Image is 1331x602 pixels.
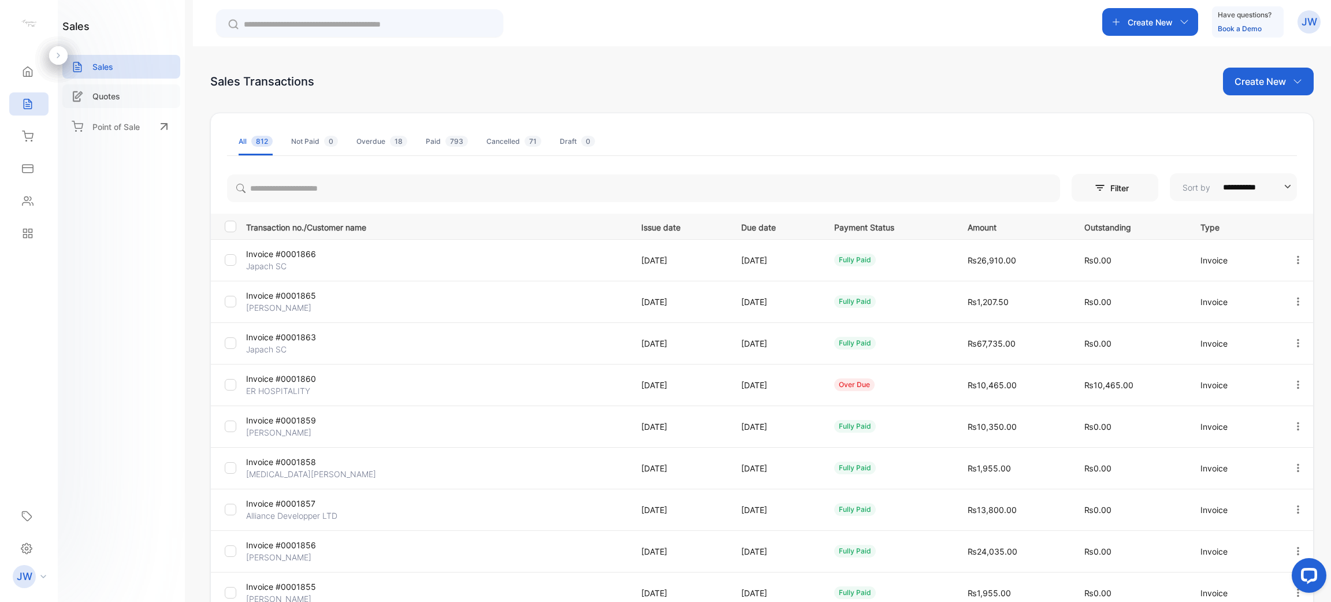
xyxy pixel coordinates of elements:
p: Invoice [1200,545,1269,558]
p: [DATE] [741,587,811,599]
span: 0 [581,136,595,147]
div: Draft [560,136,595,147]
span: ₨26,910.00 [968,255,1016,265]
p: Invoice #0001860 [246,373,373,385]
p: Amount [968,219,1061,233]
div: fully paid [834,503,876,516]
div: Overdue [356,136,407,147]
span: ₨1,955.00 [968,588,1011,598]
a: Quotes [62,84,180,108]
span: ₨0.00 [1084,422,1111,432]
p: Invoice #0001863 [246,331,373,343]
p: [DATE] [641,254,718,266]
p: [DATE] [641,587,718,599]
p: JW [1302,14,1317,29]
p: [DATE] [641,421,718,433]
button: Create New [1102,8,1198,36]
p: Japach SC [246,343,373,355]
p: Invoice #0001859 [246,414,373,426]
div: over due [834,378,875,391]
p: Issue date [641,219,718,233]
p: [DATE] [741,504,811,516]
span: 812 [251,136,273,147]
a: Sales [62,55,180,79]
span: ₨10,465.00 [1084,380,1133,390]
p: [MEDICAL_DATA][PERSON_NAME] [246,468,376,480]
p: Invoice [1200,504,1269,516]
p: Japach SC [246,260,373,272]
h1: sales [62,18,90,34]
p: Filter [1110,182,1136,194]
div: All [239,136,273,147]
p: Alliance Developper LTD [246,510,373,522]
p: Sales [92,61,113,73]
p: [DATE] [741,421,811,433]
p: [DATE] [741,337,811,350]
div: fully paid [834,337,876,350]
span: ₨1,955.00 [968,463,1011,473]
span: 793 [445,136,468,147]
span: ₨0.00 [1084,547,1111,556]
p: [DATE] [641,337,718,350]
p: [DATE] [641,379,718,391]
span: ₨0.00 [1084,297,1111,307]
p: Outstanding [1084,219,1177,233]
span: ₨67,735.00 [968,339,1016,348]
p: Invoice #0001856 [246,539,373,551]
p: Invoice [1200,254,1269,266]
span: ₨10,350.00 [968,422,1017,432]
span: ₨0.00 [1084,339,1111,348]
p: Invoice [1200,587,1269,599]
button: Sort by [1170,173,1297,201]
p: [DATE] [741,545,811,558]
p: Quotes [92,90,120,102]
span: ₨1,207.50 [968,297,1009,307]
div: fully paid [834,295,876,308]
span: ₨0.00 [1084,255,1111,265]
p: [PERSON_NAME] [246,302,373,314]
p: Invoice [1200,337,1269,350]
p: Invoice [1200,296,1269,308]
span: ₨0.00 [1084,463,1111,473]
div: fully paid [834,254,876,266]
p: Invoice [1200,421,1269,433]
p: Invoice #0001865 [246,289,373,302]
div: fully paid [834,420,876,433]
div: Not Paid [291,136,338,147]
div: Paid [426,136,468,147]
p: Invoice #0001866 [246,248,373,260]
span: ₨24,035.00 [968,547,1017,556]
p: Type [1200,219,1269,233]
p: Due date [741,219,811,233]
p: Transaction no./Customer name [246,219,627,233]
p: Invoice #0001858 [246,456,373,468]
p: [DATE] [641,504,718,516]
p: Sort by [1183,181,1210,194]
span: 18 [390,136,407,147]
p: [DATE] [641,462,718,474]
p: Point of Sale [92,121,140,133]
div: fully paid [834,545,876,558]
span: 71 [525,136,541,147]
p: [DATE] [641,545,718,558]
button: Create New [1223,68,1314,95]
p: Invoice [1200,379,1269,391]
span: 0 [324,136,338,147]
iframe: LiveChat chat widget [1282,553,1331,602]
p: [DATE] [741,296,811,308]
a: Book a Demo [1218,24,1262,33]
div: fully paid [834,586,876,599]
img: logo [20,15,38,32]
p: Payment Status [834,219,944,233]
div: Sales Transactions [210,73,314,90]
span: ₨0.00 [1084,588,1111,598]
p: Create New [1235,75,1286,88]
p: [DATE] [741,379,811,391]
div: fully paid [834,462,876,474]
span: ₨0.00 [1084,505,1111,515]
p: [DATE] [641,296,718,308]
p: [DATE] [741,254,811,266]
p: Invoice #0001855 [246,581,373,593]
p: [PERSON_NAME] [246,426,373,439]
